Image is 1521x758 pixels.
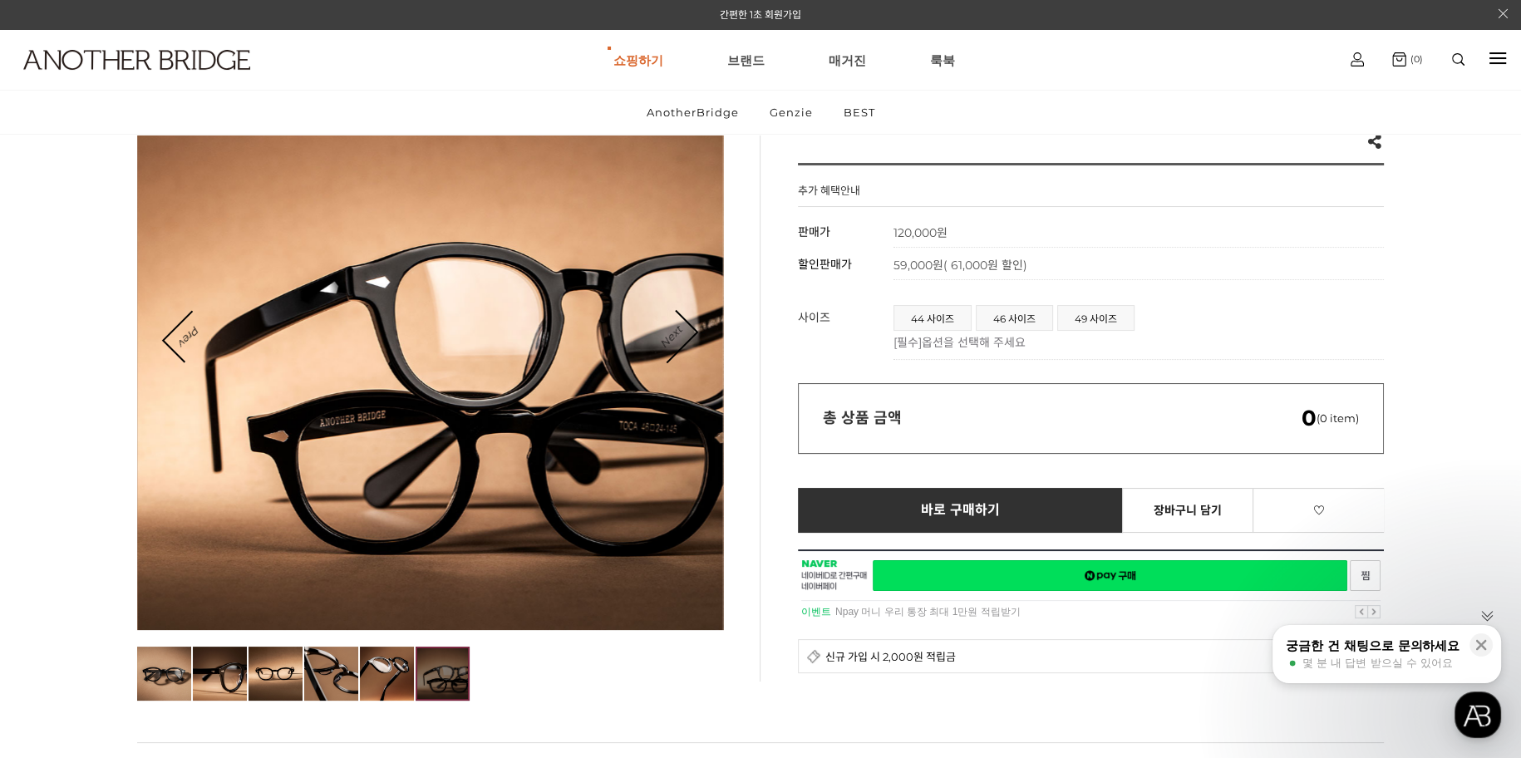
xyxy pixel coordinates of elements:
span: ( 61,000원 할인) [943,258,1027,273]
img: detail_membership.png [807,649,821,663]
a: 쇼핑하기 [613,30,663,90]
strong: 총 상품 금액 [823,409,902,427]
a: BEST [829,91,889,134]
span: 홈 [52,552,62,565]
img: d8a971c8d4098888606ba367a792ad14.jpg [137,647,191,701]
span: (0 item) [1302,411,1359,425]
span: 옵션을 선택해 주세요 [922,335,1026,350]
a: 46 사이즈 [977,306,1052,330]
a: Npay 머니 우리 통장 최대 1만원 적립받기 [835,606,1021,618]
span: (0) [1406,53,1423,65]
li: 44 사이즈 [893,305,972,331]
a: 49 사이즈 [1058,306,1134,330]
span: 59,000원 [893,258,1027,273]
img: d8a971c8d4098888606ba367a792ad14.jpg [723,44,1309,630]
span: 할인판매가 [798,257,852,272]
span: 바로 구매하기 [921,503,1000,518]
span: 판매가 [798,224,830,239]
a: Genzie [756,91,827,134]
span: 대화 [152,553,172,566]
a: 바로 구매하기 [798,488,1123,533]
span: 설정 [257,552,277,565]
p: [필수] [893,333,1376,350]
em: 0 [1302,405,1317,431]
a: Prev [164,312,214,362]
a: 설정 [214,527,319,568]
img: search [1452,53,1464,66]
li: 46 사이즈 [976,305,1053,331]
span: 신규 가입 시 2,000원 적립금 [825,648,956,664]
strong: 120,000원 [893,225,948,240]
a: 매거진 [829,30,866,90]
a: 홈 [5,527,110,568]
a: AnotherBridge [633,91,753,134]
a: 새창 [873,560,1347,591]
img: cart [1351,52,1364,66]
li: 49 사이즈 [1057,305,1135,331]
a: 대화 [110,527,214,568]
a: 새창 [1350,560,1381,591]
a: 44 사이즈 [894,306,971,330]
strong: 이벤트 [801,606,831,618]
img: logo [23,50,250,70]
img: cart [1392,52,1406,66]
a: (0) [1392,52,1423,66]
a: 룩북 [930,30,955,90]
a: logo [8,50,237,111]
a: 간편한 1초 회원가입 [720,8,801,21]
a: 장바구니 담기 [1122,488,1254,533]
a: 브랜드 [727,30,765,90]
h4: 추가 혜택안내 [798,182,860,206]
a: 신규 가입 시 2,000원 적립금 가입하기 [798,639,1384,673]
th: 사이즈 [798,297,893,360]
a: Next [645,312,697,363]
